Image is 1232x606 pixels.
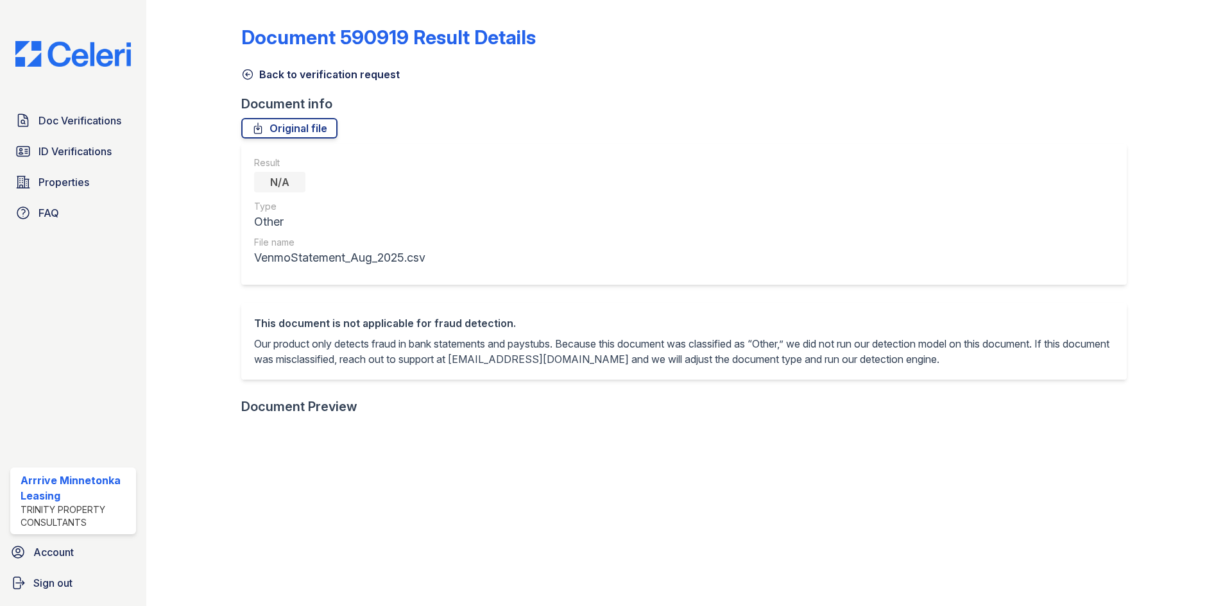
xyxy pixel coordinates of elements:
div: VenmoStatement_Aug_2025.csv [254,249,425,267]
a: Account [5,539,141,565]
div: Document info [241,95,1137,113]
div: Result [254,156,425,169]
a: Sign out [5,570,141,596]
div: File name [254,236,425,249]
div: N/A [254,172,305,192]
div: Arrrive Minnetonka Leasing [21,473,131,503]
div: Other [254,213,425,231]
a: Original file [241,118,338,139]
div: This document is not applicable for fraud detection. [254,316,1114,331]
div: Document Preview [241,398,357,416]
span: Account [33,544,74,560]
span: Sign out [33,575,73,591]
span: ID Verifications [38,144,112,159]
a: Properties [10,169,136,195]
span: Doc Verifications [38,113,121,128]
img: CE_Logo_Blue-a8612792a0a2168367f1c8372b55b34899dd931a85d93a1a3d3e32e68fde9ad4.png [5,41,141,67]
p: Our product only detects fraud in bank statements and paystubs. Because this document was classif... [254,336,1114,367]
a: FAQ [10,200,136,226]
a: Document 590919 Result Details [241,26,536,49]
div: Trinity Property Consultants [21,503,131,529]
div: Type [254,200,425,213]
a: ID Verifications [10,139,136,164]
span: FAQ [38,205,59,221]
a: Back to verification request [241,67,400,82]
a: Doc Verifications [10,108,136,133]
span: Properties [38,174,89,190]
